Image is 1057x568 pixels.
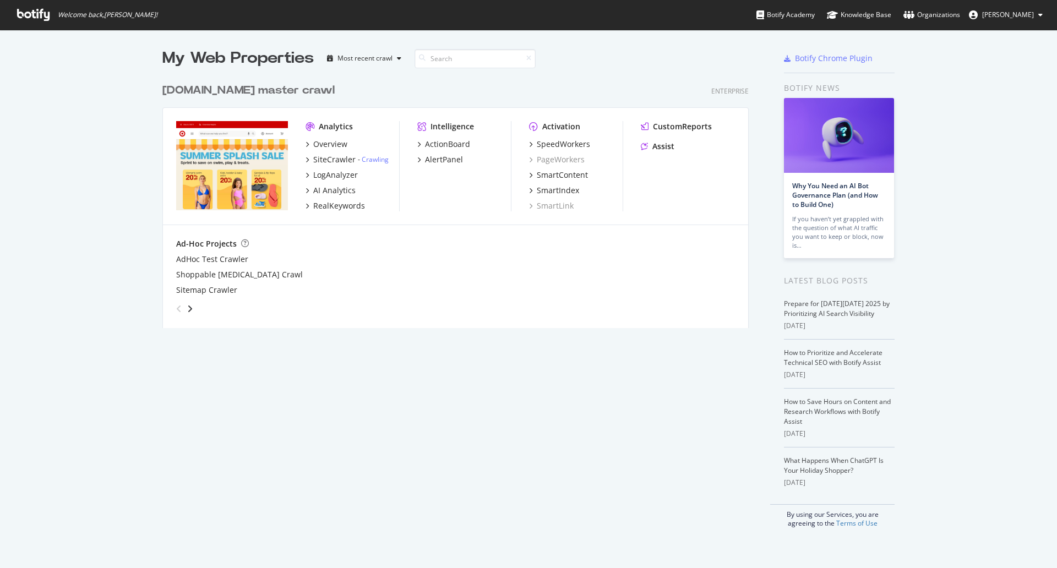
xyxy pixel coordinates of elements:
div: SpeedWorkers [537,139,590,150]
div: - [358,155,389,164]
a: LogAnalyzer [306,170,358,181]
div: Botify Academy [756,9,815,20]
div: ActionBoard [425,139,470,150]
div: Latest Blog Posts [784,275,895,287]
div: Botify Chrome Plugin [795,53,873,64]
div: Analytics [319,121,353,132]
a: Assist [641,141,674,152]
input: Search [415,49,536,68]
div: [DOMAIN_NAME] master crawl [162,83,335,99]
a: PageWorkers [529,154,585,165]
div: LogAnalyzer [313,170,358,181]
span: Welcome back, [PERSON_NAME] ! [58,10,157,19]
div: Intelligence [431,121,474,132]
a: Shoppable [MEDICAL_DATA] Crawl [176,269,303,280]
div: angle-left [172,300,186,318]
div: CustomReports [653,121,712,132]
img: Why You Need an AI Bot Governance Plan (and How to Build One) [784,98,894,173]
img: www.target.com [176,121,288,210]
a: SpeedWorkers [529,139,590,150]
div: Ad-Hoc Projects [176,238,237,249]
span: Deekshika Singh [982,10,1034,19]
div: If you haven’t yet grappled with the question of what AI traffic you want to keep or block, now is… [792,215,886,250]
a: ActionBoard [417,139,470,150]
div: grid [162,69,758,328]
a: SmartLink [529,200,574,211]
a: AdHoc Test Crawler [176,254,248,265]
a: RealKeywords [306,200,365,211]
div: SmartContent [537,170,588,181]
a: Sitemap Crawler [176,285,237,296]
a: Why You Need an AI Bot Governance Plan (and How to Build One) [792,181,878,209]
div: [DATE] [784,429,895,439]
div: SmartIndex [537,185,579,196]
a: SmartIndex [529,185,579,196]
a: How to Prioritize and Accelerate Technical SEO with Botify Assist [784,348,882,367]
div: Assist [652,141,674,152]
a: SmartContent [529,170,588,181]
div: [DATE] [784,478,895,488]
div: [DATE] [784,370,895,380]
a: [DOMAIN_NAME] master crawl [162,83,339,99]
a: How to Save Hours on Content and Research Workflows with Botify Assist [784,397,891,426]
div: SiteCrawler [313,154,356,165]
div: [DATE] [784,321,895,331]
a: AlertPanel [417,154,463,165]
div: Organizations [903,9,960,20]
div: Enterprise [711,86,749,96]
div: By using our Services, you are agreeing to the [770,504,895,528]
button: [PERSON_NAME] [960,6,1051,24]
a: AI Analytics [306,185,356,196]
div: Overview [313,139,347,150]
div: AlertPanel [425,154,463,165]
div: AI Analytics [313,185,356,196]
a: SiteCrawler- Crawling [306,154,389,165]
div: Knowledge Base [827,9,891,20]
div: RealKeywords [313,200,365,211]
a: What Happens When ChatGPT Is Your Holiday Shopper? [784,456,884,475]
div: angle-right [186,303,194,314]
div: Botify news [784,82,895,94]
a: Terms of Use [836,518,878,528]
a: Prepare for [DATE][DATE] 2025 by Prioritizing AI Search Visibility [784,299,890,318]
a: Botify Chrome Plugin [784,53,873,64]
div: Activation [542,121,580,132]
div: My Web Properties [162,47,314,69]
a: Crawling [362,155,389,164]
div: Most recent crawl [337,55,393,62]
button: Most recent crawl [323,50,406,67]
a: Overview [306,139,347,150]
a: CustomReports [641,121,712,132]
